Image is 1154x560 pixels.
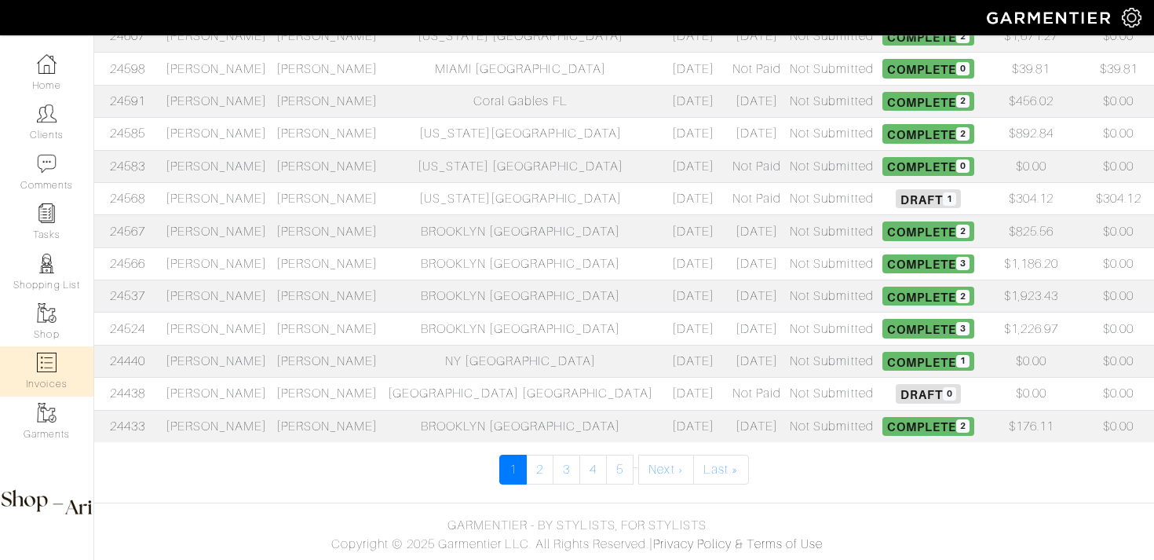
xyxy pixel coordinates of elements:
[1122,8,1141,27] img: gear-icon-white-bd11855cb880d31180b6d7d6211b90ccbf57a29d726f0c71d8c61bd08dd39cc2.png
[382,345,659,377] td: NY [GEOGRAPHIC_DATA]
[272,85,382,117] td: [PERSON_NAME]
[1083,150,1154,182] td: $0.00
[110,225,145,239] a: 24567
[956,355,970,368] span: 1
[161,313,272,345] td: [PERSON_NAME]
[161,345,272,377] td: [PERSON_NAME]
[659,182,729,214] td: [DATE]
[382,150,659,182] td: [US_STATE] [GEOGRAPHIC_DATA]
[382,85,659,117] td: Coral Gables FL
[882,157,974,176] span: Complete
[786,313,878,345] td: Not Submitted
[634,455,639,485] li: …
[882,59,974,78] span: Complete
[729,247,786,280] td: [DATE]
[979,215,1083,247] td: $825.56
[499,455,527,485] a: 1
[382,280,659,313] td: BROOKLYN [GEOGRAPHIC_DATA]
[956,30,970,43] span: 2
[979,313,1083,345] td: $1,226.97
[161,53,272,85] td: [PERSON_NAME]
[1083,345,1154,377] td: $0.00
[729,20,786,53] td: [DATE]
[331,537,649,551] span: Copyright © 2025 Garmentier LLC. All Rights Reserved.
[979,247,1083,280] td: $1,186.20
[1083,313,1154,345] td: $0.00
[786,53,878,85] td: Not Submitted
[659,410,729,442] td: [DATE]
[979,4,1122,31] img: garmentier-logo-header-white-b43fb05a5012e4ada735d5af1a66efaba907eab6374d6393d1fbf88cb4ef424d.png
[729,150,786,182] td: Not Paid
[272,378,382,410] td: [PERSON_NAME]
[943,192,956,206] span: 1
[110,257,145,271] a: 24566
[786,85,878,117] td: Not Submitted
[882,319,974,338] span: Complete
[956,257,970,270] span: 3
[659,378,729,410] td: [DATE]
[1083,378,1154,410] td: $0.00
[1083,118,1154,150] td: $0.00
[110,62,145,76] a: 24598
[37,203,57,223] img: reminder-icon-8004d30b9f0a5d33ae49ab947aed9ed385cf756f9e5892f1edd6e32f2345188e.png
[729,118,786,150] td: [DATE]
[110,354,145,368] a: 24440
[94,455,1154,485] nav: navigation
[979,378,1083,410] td: $0.00
[272,345,382,377] td: [PERSON_NAME]
[161,280,272,313] td: [PERSON_NAME]
[37,54,57,74] img: dashboard-icon-dbcd8f5a0b271acd01030246c82b418ddd0df26cd7fceb0bd07c9910d44c42f6.png
[979,53,1083,85] td: $39.81
[1083,280,1154,313] td: $0.00
[729,215,786,247] td: [DATE]
[882,254,974,273] span: Complete
[693,455,749,485] a: Last »
[943,387,956,401] span: 0
[161,85,272,117] td: [PERSON_NAME]
[161,182,272,214] td: [PERSON_NAME]
[979,20,1083,53] td: $1,671.27
[272,182,382,214] td: [PERSON_NAME]
[956,62,970,75] span: 0
[1083,410,1154,442] td: $0.00
[579,455,607,485] a: 4
[882,27,974,46] span: Complete
[272,410,382,442] td: [PERSON_NAME]
[1083,215,1154,247] td: $0.00
[382,182,659,214] td: [US_STATE][GEOGRAPHIC_DATA]
[37,154,57,174] img: comment-icon-a0a6a9ef722e966f86d9cbdc48e553b5cf19dbc54f86b18d962a5391bc8f6eb6.png
[659,313,729,345] td: [DATE]
[882,92,974,111] span: Complete
[382,378,659,410] td: [GEOGRAPHIC_DATA] [GEOGRAPHIC_DATA]
[786,182,878,214] td: Not Submitted
[882,352,974,371] span: Complete
[956,322,970,335] span: 3
[37,104,57,123] img: clients-icon-6bae9207a08558b7cb47a8932f037763ab4055f8c8b6bfacd5dc20c3e0201464.png
[1083,182,1154,214] td: $304.12
[653,537,823,551] a: Privacy Policy & Terms of Use
[956,159,970,173] span: 0
[729,85,786,117] td: [DATE]
[161,247,272,280] td: [PERSON_NAME]
[659,150,729,182] td: [DATE]
[382,118,659,150] td: [US_STATE][GEOGRAPHIC_DATA]
[896,189,961,208] span: Draft
[272,118,382,150] td: [PERSON_NAME]
[272,247,382,280] td: [PERSON_NAME]
[786,247,878,280] td: Not Submitted
[882,124,974,143] span: Complete
[979,345,1083,377] td: $0.00
[110,159,145,174] a: 24583
[382,53,659,85] td: MIAMI [GEOGRAPHIC_DATA]
[729,182,786,214] td: Not Paid
[110,419,145,434] a: 24433
[729,313,786,345] td: [DATE]
[110,322,145,336] a: 24524
[786,118,878,150] td: Not Submitted
[272,150,382,182] td: [PERSON_NAME]
[786,215,878,247] td: Not Submitted
[729,378,786,410] td: Not Paid
[382,313,659,345] td: BROOKLYN [GEOGRAPHIC_DATA]
[382,215,659,247] td: BROOKLYN [GEOGRAPHIC_DATA]
[956,419,970,433] span: 2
